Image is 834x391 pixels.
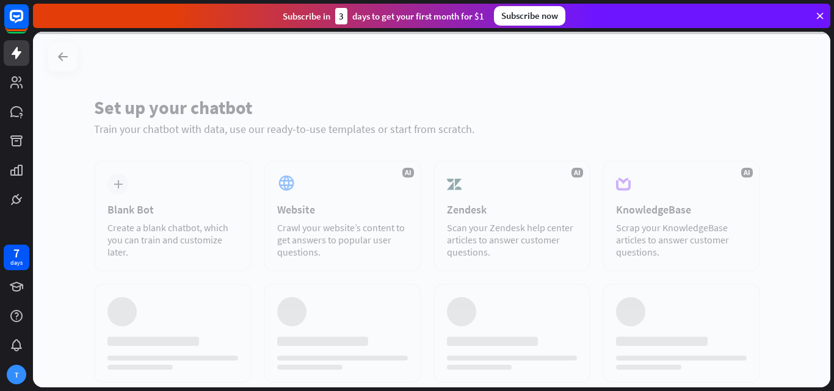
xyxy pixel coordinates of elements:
[335,8,347,24] div: 3
[283,8,484,24] div: Subscribe in days to get your first month for $1
[7,365,26,384] div: T
[4,245,29,270] a: 7 days
[10,259,23,267] div: days
[13,248,20,259] div: 7
[494,6,565,26] div: Subscribe now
